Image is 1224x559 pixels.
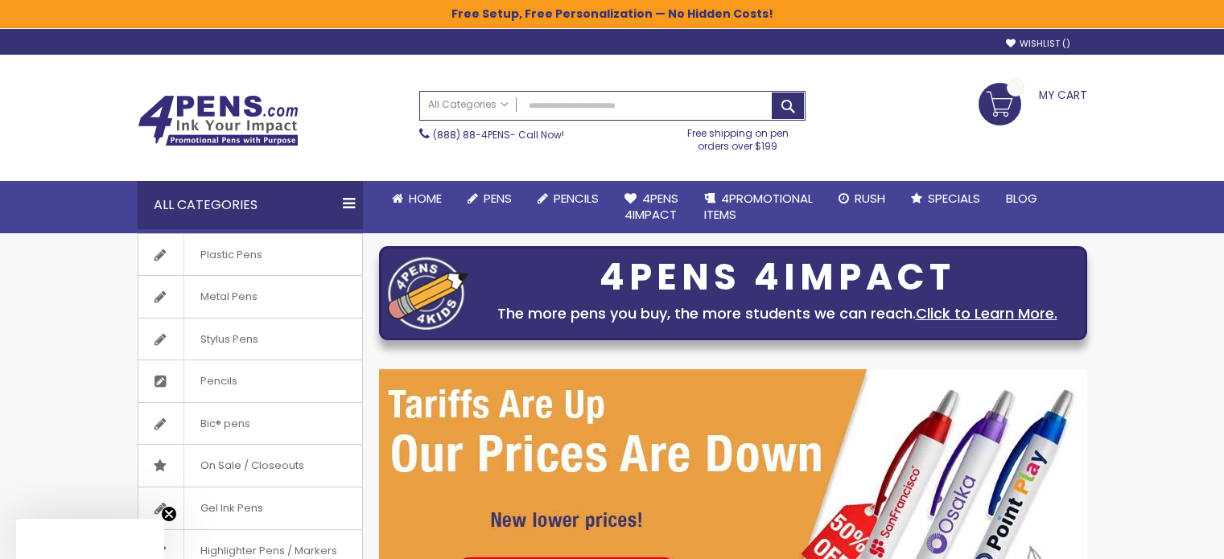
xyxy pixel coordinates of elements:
a: (888) 88-4PENS [433,128,510,142]
span: Rush [855,190,885,207]
span: Blog [1006,190,1037,207]
a: On Sale / Closeouts [138,445,362,487]
a: Pencils [525,181,612,216]
span: 4PROMOTIONAL ITEMS [704,190,813,223]
a: Specials [898,181,993,216]
span: Metal Pens [183,276,274,318]
span: Specials [928,190,980,207]
div: 4PENS 4IMPACT [476,261,1078,294]
a: Pens [455,181,525,216]
span: Gel Ink Pens [183,487,279,529]
span: - Call Now! [433,128,564,142]
a: Blog [993,181,1050,216]
div: Free shipping on pen orders over $199 [670,121,806,153]
a: 4Pens4impact [612,181,691,233]
a: Plastic Pens [138,234,362,276]
span: Pencils [554,190,599,207]
a: Rush [826,181,898,216]
a: Stylus Pens [138,319,362,360]
div: The more pens you buy, the more students we can reach. [476,302,1078,325]
img: four_pen_logo.png [388,257,468,330]
span: Plastic Pens [183,234,278,276]
span: Pencils [183,360,253,402]
img: 4Pens Custom Pens and Promotional Products [138,95,299,146]
a: Home [379,181,455,216]
a: Click to Learn More. [916,303,1057,323]
a: Gel Ink Pens [138,487,362,529]
button: Close teaser [161,506,177,522]
span: Stylus Pens [183,319,274,360]
span: 4Pens 4impact [624,190,678,223]
a: Wishlist [1006,38,1070,50]
span: Home [409,190,442,207]
a: Pencils [138,360,362,402]
span: Pens [484,190,512,207]
a: Bic® pens [138,403,362,445]
span: Bic® pens [183,403,266,445]
div: All Categories [138,181,363,229]
span: All Categories [428,98,509,111]
a: Metal Pens [138,276,362,318]
a: All Categories [420,92,517,118]
span: On Sale / Closeouts [183,445,320,487]
div: Close teaser [16,519,164,559]
a: 4PROMOTIONALITEMS [691,181,826,233]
